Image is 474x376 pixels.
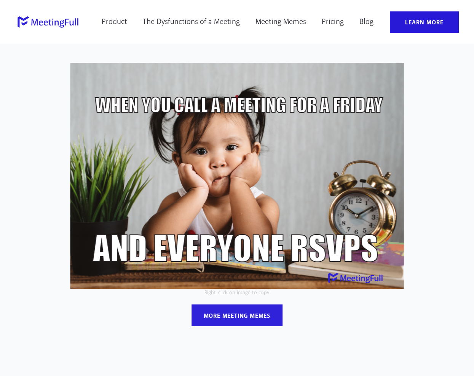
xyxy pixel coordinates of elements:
a: Learn More [390,11,459,33]
p: Right-click on image to copy [16,289,458,297]
a: The Dysfunctions of a Meeting [138,11,245,33]
a: Pricing [317,11,349,33]
a: Blog [354,11,378,33]
a: Product [97,11,132,33]
a: more meeting memes [192,304,282,326]
img: call a meeting for Friday and everyone RSVPs meeting meme [70,63,404,289]
a: Meeting Memes [251,11,311,33]
div: more meeting memes [204,312,270,320]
